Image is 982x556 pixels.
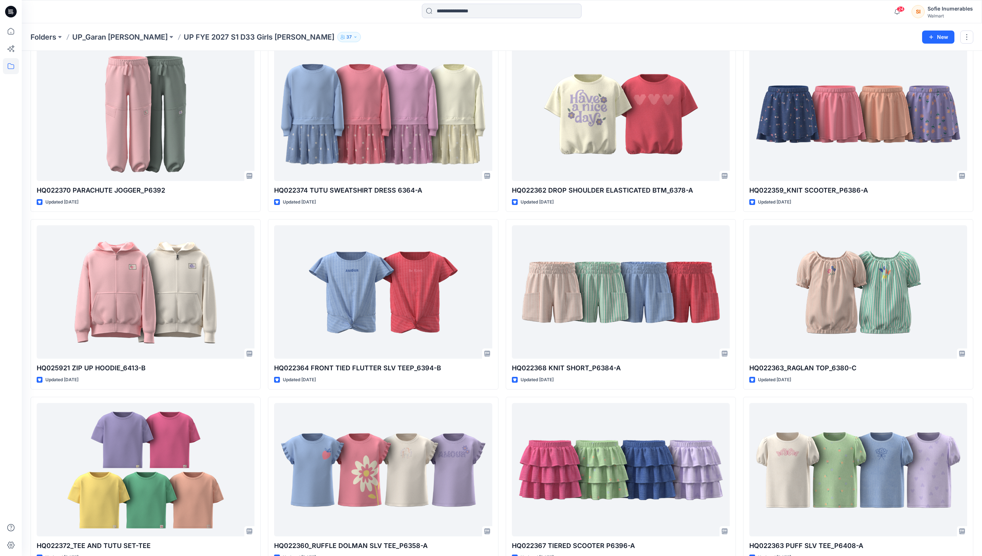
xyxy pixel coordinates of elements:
a: HQ022359_KNIT SCOOTER_P6386-A [749,48,967,181]
a: UP_Garan [PERSON_NAME] [72,32,168,42]
a: HQ022360_RUFFLE DOLMAN SLV TEE_P6358-A [274,403,492,536]
a: HQ022364 FRONT TIED FLUTTER SLV TEEP_6394-B [274,225,492,359]
a: Folders [30,32,56,42]
a: HQ022368 KNIT SHORT_P6384-A [512,225,730,359]
p: HQ022363 PUFF SLV TEE_P6408-A [749,541,967,551]
p: UP FYE 2027 S1 D33 Girls [PERSON_NAME] [184,32,334,42]
p: HQ022368 KNIT SHORT_P6384-A [512,363,730,373]
a: HQ022374 TUTU SWEATSHIRT DRESS 6364-A [274,48,492,181]
p: HQ022372_TEE AND TUTU SET-TEE [37,541,254,551]
p: Updated [DATE] [283,376,316,384]
button: New [922,31,954,44]
p: HQ022374 TUTU SWEATSHIRT DRESS 6364-A [274,185,492,196]
p: 37 [346,33,352,41]
a: HQ022362 DROP SHOULDER ELASTICATED BTM_6378-A [512,48,730,181]
p: Updated [DATE] [45,376,78,384]
span: 24 [897,6,905,12]
div: Walmart [928,13,973,19]
a: HQ022363_RAGLAN TOP_6380-C [749,225,967,359]
div: SI [912,5,925,18]
p: Updated [DATE] [45,198,78,206]
p: HQ022367 TIERED SCOOTER P6396-A [512,541,730,551]
a: HQ022367 TIERED SCOOTER P6396-A [512,403,730,536]
div: Sofie Inumerables [928,4,973,13]
p: Updated [DATE] [521,376,554,384]
p: Updated [DATE] [758,198,791,206]
a: HQ022372_TEE AND TUTU SET-TEE [37,403,254,536]
p: Updated [DATE] [283,198,316,206]
p: Updated [DATE] [758,376,791,384]
p: Updated [DATE] [521,198,554,206]
a: HQ025921 ZIP UP HOODIE_6413-B [37,225,254,359]
p: HQ022360_RUFFLE DOLMAN SLV TEE_P6358-A [274,541,492,551]
p: HQ022370 PARACHUTE JOGGER_P6392 [37,185,254,196]
p: HQ025921 ZIP UP HOODIE_6413-B [37,363,254,373]
p: HQ022359_KNIT SCOOTER_P6386-A [749,185,967,196]
p: HQ022364 FRONT TIED FLUTTER SLV TEEP_6394-B [274,363,492,373]
p: HQ022363_RAGLAN TOP_6380-C [749,363,967,373]
button: 37 [337,32,361,42]
p: HQ022362 DROP SHOULDER ELASTICATED BTM_6378-A [512,185,730,196]
a: HQ022363 PUFF SLV TEE_P6408-A [749,403,967,536]
a: HQ022370 PARACHUTE JOGGER_P6392 [37,48,254,181]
